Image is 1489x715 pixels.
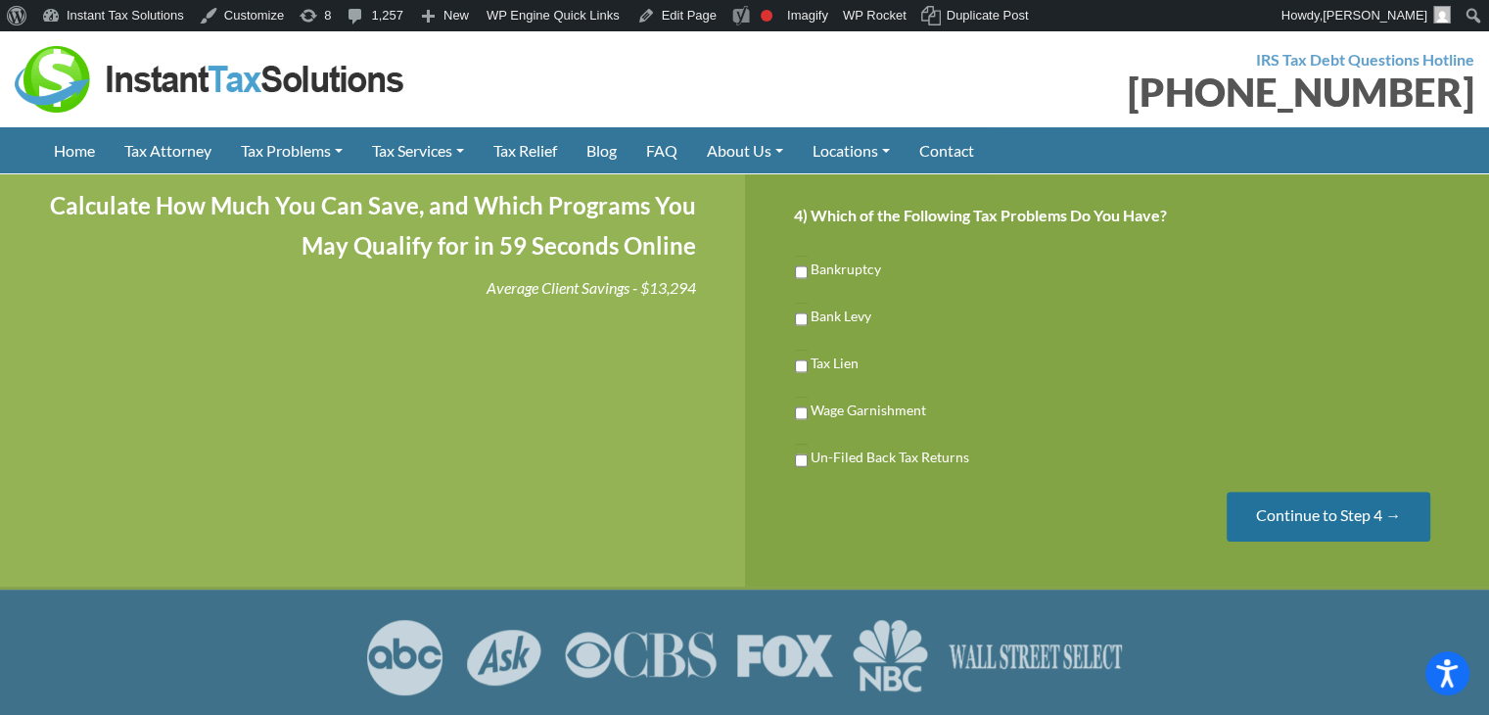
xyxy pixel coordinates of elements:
img: CBS [564,619,717,695]
a: Tax Problems [226,127,357,173]
div: Focus keyphrase not set [761,10,772,22]
a: FAQ [631,127,692,173]
label: Un-Filed Back Tax Returns [811,447,969,467]
a: Contact [905,127,989,173]
h4: Calculate How Much You Can Save, and Which Programs You May Qualify for in 59 Seconds Online [49,186,696,266]
label: Tax Lien [811,353,859,373]
a: Tax Relief [479,127,572,173]
a: Blog [572,127,631,173]
img: Instant Tax Solutions Logo [15,46,406,113]
img: Wall Street Select [948,619,1125,695]
label: Bankruptcy [811,259,881,279]
a: Tax Services [357,127,479,173]
input: Continue to Step 4 → [1227,492,1430,542]
label: Wage Garnishment [811,400,926,420]
div: [PHONE_NUMBER] [760,72,1475,112]
img: FOX [736,619,833,695]
i: Average Client Savings - $13,294 [487,278,696,297]
strong: IRS Tax Debt Questions Hotline [1256,50,1474,69]
a: Locations [798,127,905,173]
label: Bank Levy [811,306,871,326]
a: Tax Attorney [110,127,226,173]
img: NBC [853,619,928,695]
a: About Us [692,127,798,173]
a: Instant Tax Solutions Logo [15,68,406,86]
img: ASK [464,619,544,695]
a: Home [39,127,110,173]
img: ABC [365,619,444,695]
span: [PERSON_NAME] [1323,8,1427,23]
label: 4) Which of the Following Tax Problems Do You Have? [794,206,1167,226]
